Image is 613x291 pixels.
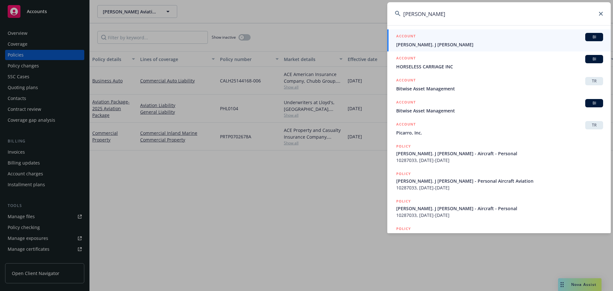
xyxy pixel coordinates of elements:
h5: ACCOUNT [396,99,416,107]
span: 10287033, [DATE]-[DATE] [396,212,603,218]
span: BI [588,34,601,40]
h5: ACCOUNT [396,121,416,129]
h5: ACCOUNT [396,77,416,85]
a: ACCOUNTBIHORSELESS CARRIAGE INC [387,51,611,73]
h5: ACCOUNT [396,33,416,41]
span: 10287033, [DATE]-[DATE] [396,157,603,164]
input: Search... [387,2,611,25]
span: BI [588,100,601,106]
span: Bitwise Asset Management [396,85,603,92]
a: POLICY[PERSON_NAME]. J [PERSON_NAME] - Aircraft - Personal10287033, [DATE]-[DATE] [387,140,611,167]
h5: POLICY [396,226,411,232]
span: HORSELESS CARRIAGE INC [396,63,603,70]
span: [PERSON_NAME]. J [PERSON_NAME] - Personal Aircraft Aviation [396,178,603,184]
a: POLICY[PERSON_NAME]. J [PERSON_NAME] - Personal Aircraft Aviation10287033, [DATE]-[DATE] [387,167,611,195]
h5: POLICY [396,171,411,177]
a: ACCOUNTBI[PERSON_NAME]. J [PERSON_NAME] [387,29,611,51]
span: [PERSON_NAME]. J [PERSON_NAME] [396,41,603,48]
a: POLICY[PERSON_NAME]. J [PERSON_NAME] - Aircraft - Personal10287033, [DATE]-[DATE] [387,195,611,222]
span: [PERSON_NAME]. J [PERSON_NAME] - Aircraft - Personal [396,205,603,212]
a: ACCOUNTTRBitwise Asset Management [387,73,611,96]
span: 10287033, [DATE]-[DATE] [396,184,603,191]
a: ACCOUNTTRPicarro, Inc. [387,118,611,140]
h5: POLICY [396,143,411,149]
span: TR [588,78,601,84]
h5: ACCOUNT [396,55,416,63]
span: TR [588,122,601,128]
span: Picarro, Inc. [396,129,603,136]
a: ACCOUNTBIBitwise Asset Management [387,96,611,118]
span: Bitwise Asset Management [396,107,603,114]
a: POLICY[PERSON_NAME]. J [PERSON_NAME] - Aircraft - Personal [387,222,611,249]
span: [PERSON_NAME]. J [PERSON_NAME] - Aircraft - Personal [396,233,603,239]
span: BI [588,56,601,62]
span: [PERSON_NAME]. J [PERSON_NAME] - Aircraft - Personal [396,150,603,157]
h5: POLICY [396,198,411,204]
